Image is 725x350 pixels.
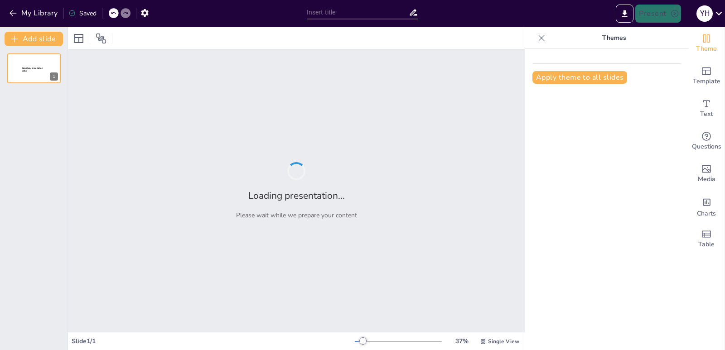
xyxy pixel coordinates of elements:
[635,5,681,23] button: Present
[688,190,725,223] div: Add charts and graphs
[698,240,715,249] span: Table
[696,44,717,54] span: Theme
[451,337,473,345] div: 37 %
[72,31,86,46] div: Layout
[697,209,716,219] span: Charts
[532,71,627,84] button: Apply theme to all slides
[688,125,725,158] div: Get real-time input from your audience
[698,174,715,184] span: Media
[307,6,409,19] input: Insert title
[696,5,713,22] div: Y H
[50,72,58,81] div: 1
[688,27,725,60] div: Change the overall theme
[68,9,97,18] div: Saved
[696,5,713,23] button: Y H
[7,53,61,83] div: 1
[248,189,345,202] h2: Loading presentation...
[693,77,720,86] span: Template
[688,92,725,125] div: Add text boxes
[488,338,519,345] span: Single View
[616,5,633,23] button: Export to PowerPoint
[549,27,679,49] p: Themes
[72,337,355,345] div: Slide 1 / 1
[236,211,357,220] p: Please wait while we prepare your content
[5,32,63,46] button: Add slide
[700,109,713,119] span: Text
[22,67,43,72] span: Sendsteps presentation editor
[688,60,725,92] div: Add ready made slides
[7,6,62,20] button: My Library
[692,142,721,152] span: Questions
[688,223,725,255] div: Add a table
[96,33,106,44] span: Position
[688,158,725,190] div: Add images, graphics, shapes or video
